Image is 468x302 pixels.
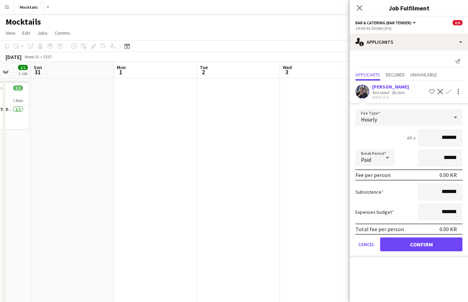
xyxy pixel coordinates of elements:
span: Applicants [355,72,380,77]
div: 6h x [407,135,415,141]
div: Applicants [350,34,468,50]
span: Declined [386,72,405,77]
span: 1/1 [18,65,28,70]
h1: Mocktails [6,17,41,27]
h3: Job Fulfilment [350,3,468,12]
span: Hourly [361,116,377,123]
span: Paid [361,156,371,163]
div: [DATE] [6,53,22,60]
button: Confirm [380,237,462,251]
button: Cancel [355,237,377,251]
span: Edit [22,30,30,36]
a: View [3,28,18,37]
div: 19:30-01:30 (6h) (Fri) [355,26,462,31]
span: Tue [200,64,208,70]
span: Week 35 [23,54,40,59]
a: Jobs [34,28,50,37]
span: 3 [282,68,292,76]
button: Bar & Catering (Bar Tender) [355,20,417,25]
div: [PERSON_NAME] [372,84,409,90]
span: 31 [33,68,42,76]
div: Total fee per person [355,226,404,233]
div: 58.2km [390,90,406,95]
span: Jobs [37,30,48,36]
button: Mocktails [14,0,44,14]
span: Comms [55,30,70,36]
span: Unavailable [410,72,437,77]
a: Comms [52,28,73,37]
div: CEST [43,54,52,59]
span: Mon [117,64,126,70]
div: Fee per person [355,171,391,178]
span: 2 [199,68,208,76]
div: Not rated [372,90,390,95]
span: 1 [116,68,126,76]
label: Expenses budget [355,209,394,215]
div: 0.00 KR [440,171,457,178]
div: 0.00 KR [440,226,457,233]
span: 1/1 [13,85,23,91]
span: Wed [283,64,292,70]
div: 1 Job [18,71,27,76]
span: 0/6 [453,20,462,25]
label: Subsistence [355,189,384,195]
a: Edit [19,28,33,37]
span: Sun [34,64,42,70]
span: Bar & Catering (Bar Tender) [355,20,411,25]
span: 1 Role [13,98,23,103]
div: [DATE] 16:16 [372,95,409,100]
span: View [6,30,15,36]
